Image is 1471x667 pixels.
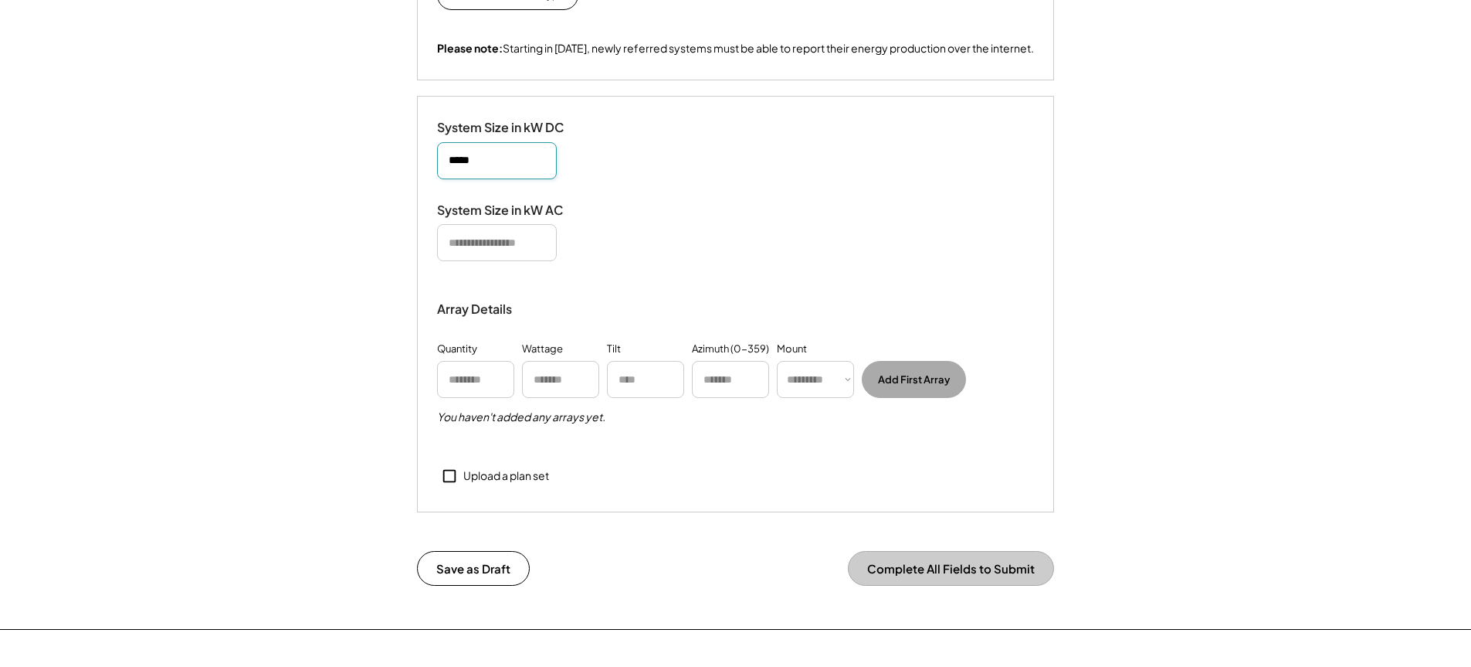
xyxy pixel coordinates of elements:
[848,551,1054,586] button: Complete All Fields to Submit
[437,300,514,318] div: Array Details
[437,41,1034,56] div: Starting in [DATE], newly referred systems must be able to report their energy production over th...
[522,342,563,357] div: Wattage
[437,120,591,136] div: System Size in kW DC
[692,342,769,357] div: Azimuth (0-359)
[437,410,605,425] h5: You haven't added any arrays yet.
[607,342,621,357] div: Tilt
[437,342,477,357] div: Quantity
[437,41,503,55] strong: Please note:
[862,361,966,398] button: Add First Array
[463,468,549,484] div: Upload a plan set
[437,202,591,219] div: System Size in kW AC
[417,551,530,586] button: Save as Draft
[777,342,807,357] div: Mount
